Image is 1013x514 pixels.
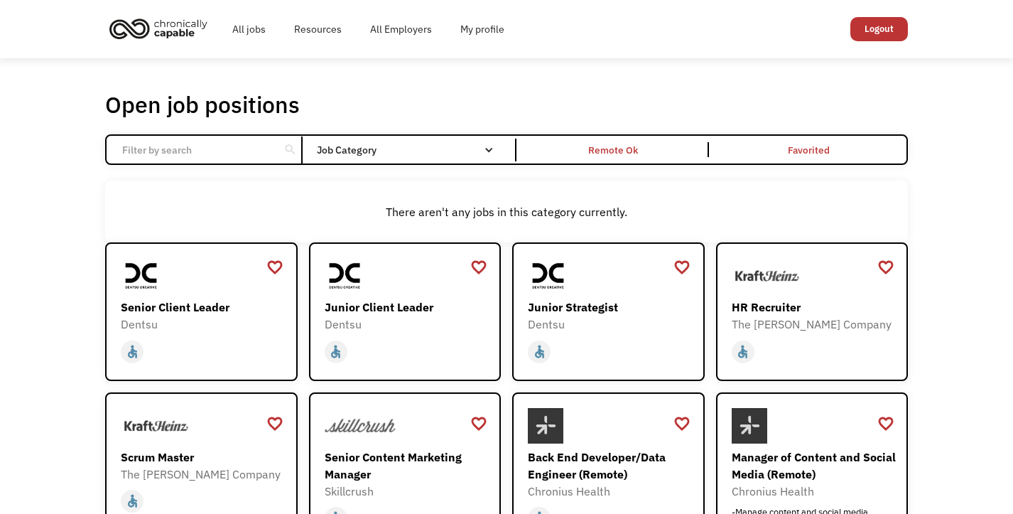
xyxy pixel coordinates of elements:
[121,408,192,444] img: The Kraft Heinz Company
[877,413,894,434] a: favorite_border
[325,258,366,294] img: Dentsu
[114,136,272,164] input: Filter by search
[673,413,690,434] a: favorite_border
[105,242,298,380] a: DentsuSenior Client LeaderDentsuaccessible
[325,449,489,483] div: Senior Content Marketing Manager
[325,408,396,444] img: Skillcrush
[512,242,705,380] a: DentsuJunior StrategistDentsuaccessible
[280,6,356,52] a: Resources
[105,13,212,44] img: Chronically Capable logo
[446,6,519,52] a: My profile
[328,341,343,363] div: accessible
[588,141,638,159] div: Remote Ok
[317,139,508,161] div: Job Category
[325,483,489,500] div: Skillcrush
[470,413,487,434] a: favorite_border
[516,136,711,164] a: Remote Ok
[125,341,140,363] div: accessible
[528,483,693,500] div: Chronius Health
[105,13,218,44] a: home
[266,413,283,434] a: favorite_border
[105,134,908,165] form: Email Form
[121,449,286,466] div: Scrum Master
[712,136,906,164] a: Favorited
[528,408,563,444] img: Chronius Health
[325,299,489,316] div: Junior Client Leader
[283,139,297,161] div: search
[732,408,767,444] img: Chronius Health
[121,299,286,316] div: Senior Client Leader
[309,242,502,380] a: DentsuJunior Client LeaderDentsuaccessible
[735,341,750,363] div: accessible
[528,449,693,483] div: Back End Developer/Data Engineer (Remote)
[325,316,489,333] div: Dentsu
[716,242,909,380] a: The Kraft Heinz CompanyHR RecruiterThe [PERSON_NAME] Companyaccessible
[877,257,894,278] a: favorite_border
[732,483,896,500] div: Chronius Health
[218,6,280,52] a: All jobs
[673,257,690,278] a: favorite_border
[317,145,508,155] div: Job Category
[732,258,803,294] img: The Kraft Heinz Company
[732,316,896,333] div: The [PERSON_NAME] Company
[528,316,693,333] div: Dentsu
[125,491,140,512] div: accessible
[266,257,283,278] a: favorite_border
[850,17,908,41] a: Logout
[528,299,693,316] div: Junior Strategist
[112,203,901,220] div: There aren't any jobs in this category currently.
[470,257,487,278] a: favorite_border
[121,316,286,333] div: Dentsu
[528,258,569,294] img: Dentsu
[121,466,286,483] div: The [PERSON_NAME] Company
[356,6,446,52] a: All Employers
[732,449,896,483] div: Manager of Content and Social Media (Remote)
[105,90,300,119] h1: Open job positions
[732,299,896,316] div: HR Recruiter
[532,341,547,363] div: accessible
[121,258,162,294] img: Dentsu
